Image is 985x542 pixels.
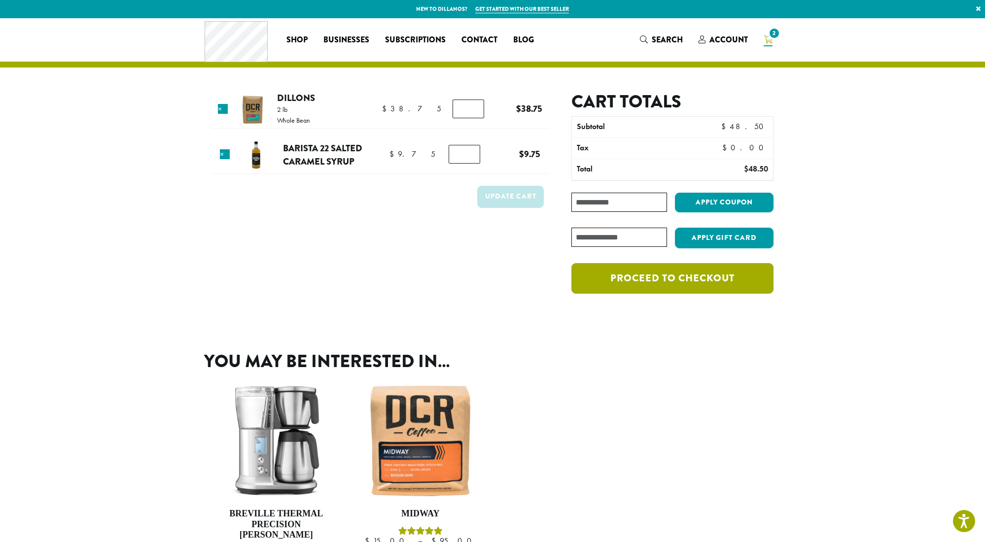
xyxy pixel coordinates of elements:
a: Shop [279,32,316,48]
button: Apply coupon [675,193,774,213]
bdi: 48.50 [721,121,768,132]
bdi: 9.75 [389,149,435,159]
img: Breville-Precision-Brewer-unit.jpg [216,381,336,501]
a: Proceed to checkout [571,263,774,294]
span: $ [722,142,731,153]
h2: You may be interested in… [204,351,781,372]
span: Shop [286,34,308,46]
div: Rated 5.00 out of 5 [361,525,481,537]
bdi: 0.00 [722,142,768,153]
h2: Cart totals [571,91,774,112]
span: Search [652,34,683,45]
img: B22 Salted Caramel Syrup [240,139,272,171]
a: Get started with our best seller [475,5,569,13]
p: Whole Bean [277,117,310,124]
a: Search [632,32,691,48]
bdi: 48.50 [744,164,768,174]
h4: Breville Thermal Precision [PERSON_NAME] [216,508,336,541]
span: $ [389,149,398,159]
button: Apply Gift Card [675,228,774,248]
bdi: 9.75 [519,147,540,161]
span: 2 [768,27,781,40]
bdi: 38.75 [382,103,441,114]
h4: Midway [361,508,481,519]
span: $ [519,147,524,161]
a: Remove this item [220,149,230,159]
img: Dillons [236,94,268,126]
a: Remove this item [218,104,228,114]
span: Blog [513,34,534,46]
span: $ [744,164,748,174]
span: Businesses [323,34,369,46]
bdi: 38.75 [516,102,542,115]
span: Contact [461,34,497,46]
span: Subscriptions [385,34,446,46]
span: $ [516,102,521,115]
th: Total [572,159,693,180]
p: 2 lb [277,106,310,113]
input: Product quantity [453,100,484,118]
input: Product quantity [449,145,480,164]
th: Tax [572,138,714,159]
span: $ [382,103,390,114]
img: Midway-12oz-300x300.jpg [361,381,481,501]
a: Dillons [277,91,315,104]
a: Barista 22 Salted Caramel Syrup [283,141,362,169]
span: $ [721,121,730,132]
th: Subtotal [572,117,693,137]
span: Account [709,34,748,45]
button: Update cart [477,186,544,208]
